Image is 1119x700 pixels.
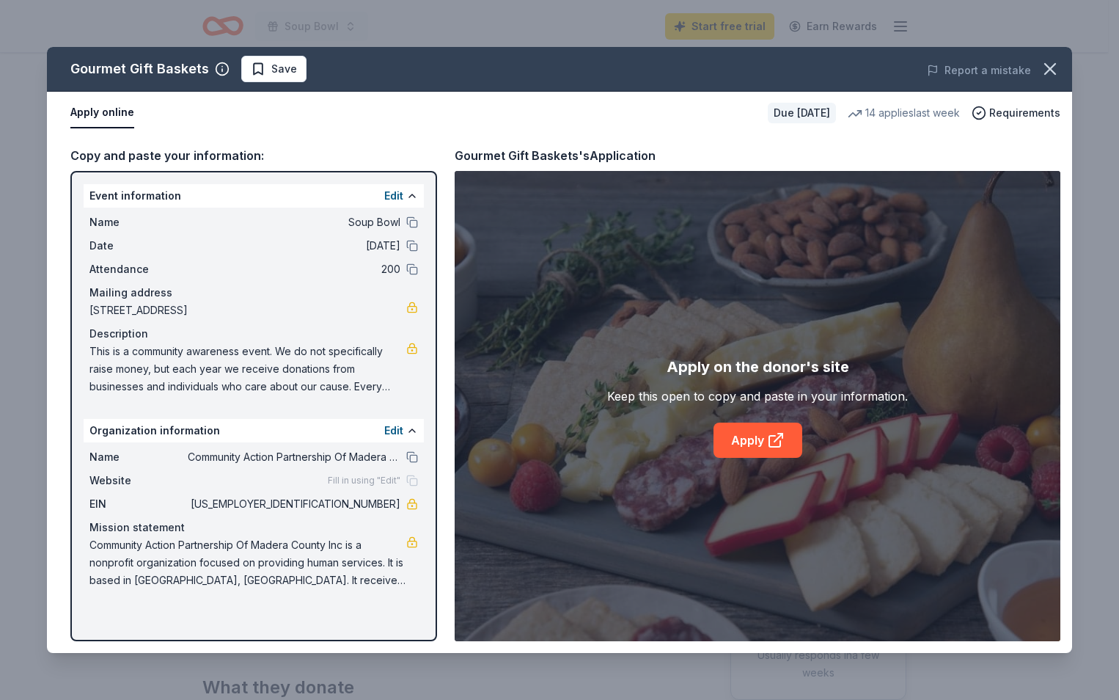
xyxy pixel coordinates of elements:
button: Save [241,56,307,82]
div: Keep this open to copy and paste in your information. [607,387,908,405]
span: Soup Bowl [188,214,400,231]
span: 200 [188,260,400,278]
span: This is a community awareness event. We do not specifically raise money, but each year we receive... [89,343,406,395]
button: Edit [384,187,403,205]
span: Name [89,214,188,231]
span: [STREET_ADDRESS] [89,302,406,319]
span: Name [89,448,188,466]
button: Apply online [70,98,134,128]
button: Report a mistake [927,62,1031,79]
div: Due [DATE] [768,103,836,123]
div: Gourmet Gift Baskets's Application [455,146,656,165]
span: [DATE] [188,237,400,255]
div: 14 applies last week [848,104,960,122]
span: Date [89,237,188,255]
span: Save [271,60,297,78]
a: Apply [713,423,802,458]
span: Community Action Partnership Of Madera County Inc is a nonprofit organization focused on providin... [89,536,406,589]
span: Requirements [989,104,1060,122]
span: Fill in using "Edit" [328,475,400,486]
button: Edit [384,422,403,440]
span: Website [89,472,188,489]
span: [US_EMPLOYER_IDENTIFICATION_NUMBER] [188,495,400,513]
span: Attendance [89,260,188,278]
div: Gourmet Gift Baskets [70,57,209,81]
div: Apply on the donor's site [667,355,849,379]
span: EIN [89,495,188,513]
div: Mailing address [89,284,418,302]
div: Mission statement [89,519,418,536]
div: Copy and paste your information: [70,146,437,165]
div: Description [89,325,418,343]
span: Community Action Partnership Of Madera County Inc [188,448,400,466]
div: Event information [84,184,424,208]
div: Organization information [84,419,424,442]
button: Requirements [972,104,1060,122]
